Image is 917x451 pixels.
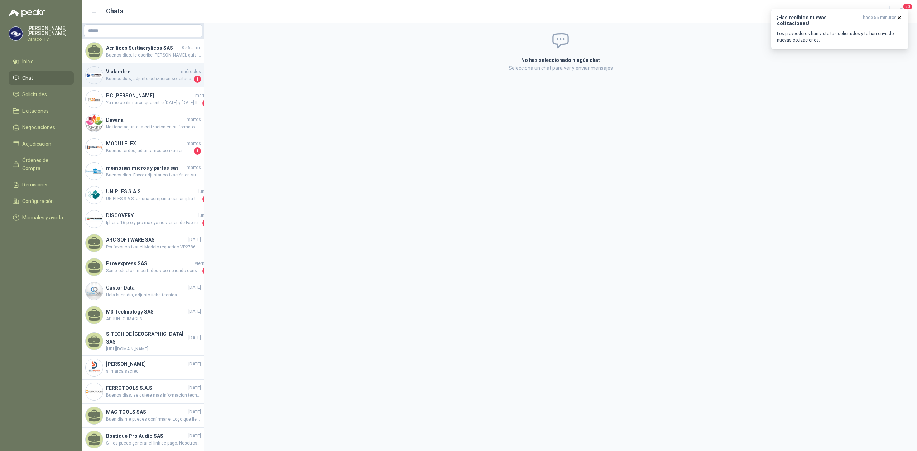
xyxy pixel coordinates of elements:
span: Licitaciones [22,107,49,115]
span: 3 [202,267,210,275]
span: viernes [195,260,210,267]
h4: UNIPLES S.A.S [106,188,197,195]
button: 20 [896,5,908,18]
span: [DATE] [188,409,201,416]
span: Chat [22,74,33,82]
span: Buenas tardes, adjuntamos cotización [106,147,192,155]
span: [URL][DOMAIN_NAME] [106,346,201,353]
h1: Chats [106,6,123,16]
img: Company Logo [86,115,103,132]
a: Acrílicos Surtiacrylicos SAS8:56 a. m.Buenos dias, le escribe [PERSON_NAME], quisiera saber si no... [82,39,204,63]
h4: Vialambre [106,68,179,76]
h4: FERROTOOLS S.A.S. [106,384,187,392]
h2: No has seleccionado ningún chat [436,56,686,64]
img: Company Logo [86,139,103,156]
span: lunes [198,188,210,195]
a: SITECH DE [GEOGRAPHIC_DATA] SAS[DATE][URL][DOMAIN_NAME] [82,327,204,356]
p: Caracol TV [27,37,74,42]
span: Negociaciones [22,123,55,131]
span: 8:56 a. m. [182,44,201,51]
a: Company Logo[PERSON_NAME][DATE]si marca sacred [82,356,204,380]
img: Company Logo [86,383,103,400]
span: Inicio [22,58,34,66]
span: miércoles [181,68,201,75]
h4: DISCOVERY [106,212,197,219]
a: Manuales y ayuda [9,211,74,224]
h4: memorias micros y partes sas [106,164,185,172]
p: Los proveedores han visto tus solicitudes y te han enviado nuevas cotizaciones. [777,30,902,43]
a: Company LogoDavanamartesNo tiene adjunta la cotización en su formato [82,111,204,135]
a: Configuración [9,194,74,208]
a: ARC SOFTWARE SAS[DATE]Por favor cotizar el Modelo requerido VP2786-4K, en caso de no contar con e... [82,231,204,255]
h4: Castor Data [106,284,187,292]
h4: MAC TOOLS SAS [106,408,187,416]
h3: ¡Has recibido nuevas cotizaciones! [777,15,860,26]
span: Buenos días. Favor adjuntar cotización en su formato y/o enviarla al correo [EMAIL_ADDRESS][DOMAI... [106,172,201,179]
a: MAC TOOLS SAS[DATE]Buen dia me puedes confirmar el Logo que lleva impreso por favor [82,404,204,428]
span: 1 [202,100,210,107]
span: [DATE] [188,335,201,341]
span: si marca sacred [106,368,201,375]
a: Negociaciones [9,121,74,134]
img: Company Logo [86,359,103,376]
span: Buen dia me puedes confirmar el Logo que lleva impreso por favor [106,416,201,423]
span: hace 55 minutos [863,15,897,26]
a: Remisiones [9,178,74,191]
a: Company LogoPC [PERSON_NAME]martesYa me confirmaron que entre [DATE] y [DATE] llegan los cotizado... [82,87,204,111]
a: Company LogoDISCOVERYlunesIphone 16 pro y pro max ya no vienen de Fabrica, podemos ofrecer 16 nor... [82,207,204,231]
img: Logo peakr [9,9,45,17]
p: [PERSON_NAME] [PERSON_NAME] [27,26,74,36]
img: Company Logo [86,210,103,228]
span: Buenos días, adjunto cotización solicitada [106,76,192,83]
span: 20 [903,3,913,10]
span: [DATE] [188,284,201,291]
span: martes [187,116,201,123]
span: Manuales y ayuda [22,214,63,222]
span: [DATE] [188,361,201,368]
span: [DATE] [188,385,201,392]
span: Iphone 16 pro y pro max ya no vienen de Fabrica, podemos ofrecer 16 normal o 17 pro y pro max [106,219,201,227]
span: Hola buen día, adjunto ficha tecnica [106,292,201,299]
img: Company Logo [86,186,103,204]
span: [DATE] [188,308,201,315]
img: Company Logo [86,163,103,180]
span: No tiene adjunta la cotización en su formato [106,124,201,131]
a: Inicio [9,55,74,68]
h4: MODULFLEX [106,140,185,147]
span: 1 [202,195,210,203]
h4: Acrílicos Surtiacrylicos SAS [106,44,180,52]
a: Company LogoVialambremiércolesBuenos días, adjunto cotización solicitada1 [82,63,204,87]
span: 1 [194,147,201,155]
img: Company Logo [86,67,103,84]
a: Company LogoCastor Data[DATE]Hola buen día, adjunto ficha tecnica [82,279,204,303]
span: Son productos importados y complicado conseguir local [106,267,201,275]
span: Ya me confirmaron que entre [DATE] y [DATE] llegan los cotizados originalmente de 1 metro. Entonc... [106,100,201,107]
img: Company Logo [86,282,103,300]
button: ¡Has recibido nuevas cotizaciones!hace 55 minutos Los proveedores han visto tus solicitudes y te ... [771,9,908,49]
img: Company Logo [9,27,23,40]
a: Company LogoMODULFLEXmartesBuenas tardes, adjuntamos cotización1 [82,135,204,159]
span: Solicitudes [22,91,47,98]
span: martes [187,164,201,171]
img: Company Logo [86,91,103,108]
h4: Boutique Pro Audio SAS [106,432,187,440]
a: Licitaciones [9,104,74,118]
a: Company LogoFERROTOOLS S.A.S.[DATE]Buenos dias, se quiere mas informacion tecnica (capacidad, cau... [82,380,204,404]
span: martes [195,92,210,99]
p: Selecciona un chat para ver y enviar mensajes [436,64,686,72]
a: Adjudicación [9,137,74,151]
span: Buenos dias, le escribe [PERSON_NAME], quisiera saber si nos pueden mejorar el valor unitario a 4... [106,52,201,59]
span: UNIPLES S.A.S. es una compañía con amplia trayectoria en el mercado colombiano, ofrecemos solucio... [106,195,201,203]
h4: Davana [106,116,185,124]
span: lunes [198,212,210,219]
span: Configuración [22,197,54,205]
span: Remisiones [22,181,49,189]
h4: [PERSON_NAME] [106,360,187,368]
span: Buenos dias, se quiere mas informacion tecnica (capacidad, caudal, temperaturas, etc) para enviar... [106,392,201,399]
span: ADJUNTO IMAGEN [106,316,201,323]
a: Company Logomemorias micros y partes sasmartesBuenos días. Favor adjuntar cotización en su format... [82,159,204,183]
span: martes [187,140,201,147]
h4: SITECH DE [GEOGRAPHIC_DATA] SAS [106,330,187,346]
h4: PC [PERSON_NAME] [106,92,194,100]
a: Solicitudes [9,88,74,101]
